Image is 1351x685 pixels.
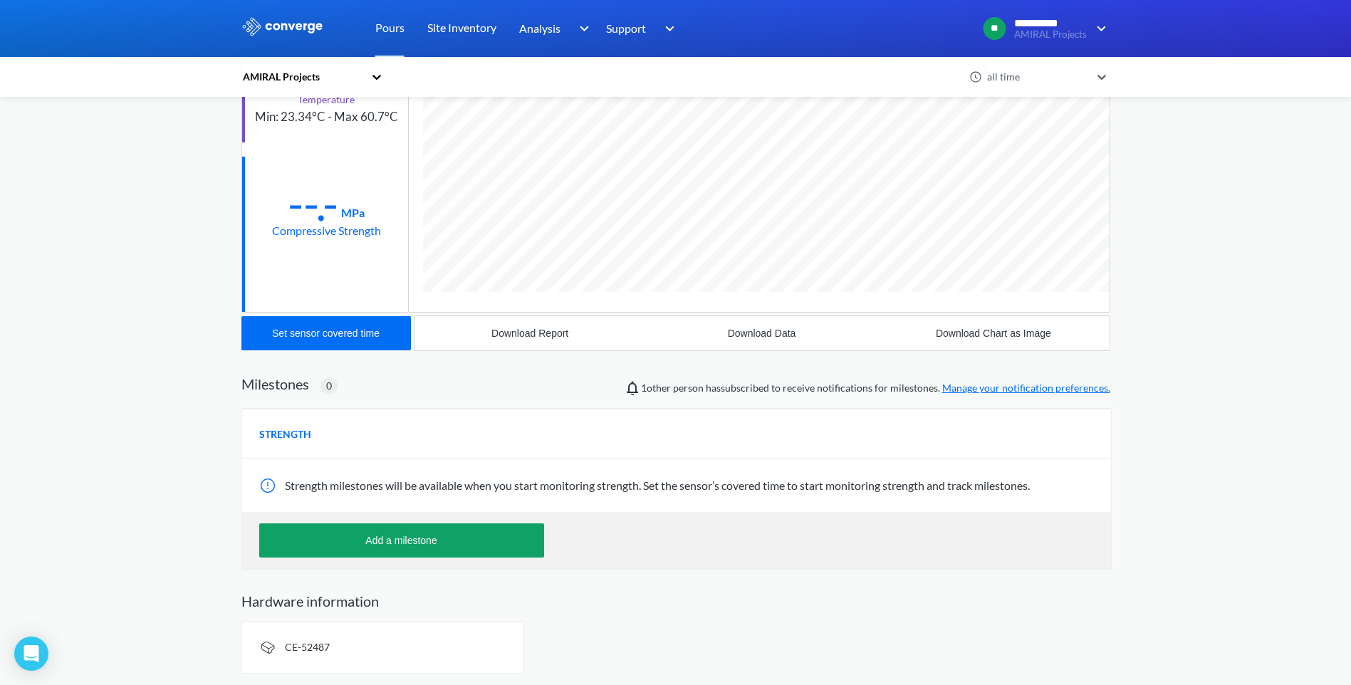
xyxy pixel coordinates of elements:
img: notifications-icon.svg [624,380,641,397]
span: CE-52487 [285,641,330,653]
div: all time [984,69,1090,85]
div: Temperature [298,92,355,108]
a: Manage your notification preferences. [942,382,1110,394]
h2: Milestones [241,375,309,392]
span: Support [606,19,646,37]
div: Download Data [728,328,796,339]
button: Set sensor covered time [241,316,411,350]
img: downArrow.svg [570,20,593,37]
div: Compressive Strength [272,221,381,239]
div: Min: 23.34°C - Max 60.7°C [255,108,398,127]
div: Download Chart as Image [936,328,1051,339]
button: Download Report [414,316,646,350]
span: Strength milestones will be available when you start monitoring strength. Set the sensor’s covere... [285,479,1030,492]
div: Download Report [491,328,568,339]
span: 0 [326,378,332,394]
span: Analysis [519,19,560,37]
img: logo_ewhite.svg [241,17,324,36]
span: Engr. Javeed Nakwa [641,382,671,394]
button: Add a milestone [259,523,544,558]
div: Set sensor covered time [272,328,380,339]
div: --.- [288,186,338,221]
h2: Hardware information [241,592,1110,610]
img: signal-icon.svg [259,639,276,656]
img: icon-clock.svg [969,70,982,83]
span: person has subscribed to receive notifications for milestones. [641,380,1110,396]
div: Open Intercom Messenger [14,637,48,671]
img: downArrow.svg [656,20,679,37]
button: Download Chart as Image [877,316,1109,350]
span: AMIRAL Projects [1014,29,1087,40]
div: AMIRAL Projects [241,69,364,85]
span: STRENGTH [259,427,311,442]
img: downArrow.svg [1087,20,1110,37]
button: Download Data [646,316,877,350]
